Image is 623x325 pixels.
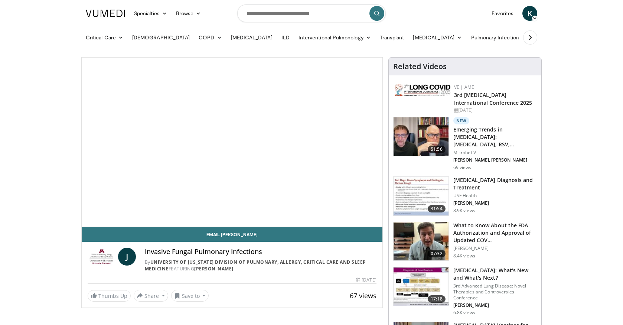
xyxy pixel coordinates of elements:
[350,291,376,300] span: 67 views
[134,290,168,302] button: Share
[145,259,376,272] div: By FEATURING
[393,267,537,316] a: 17:18 [MEDICAL_DATA]: What's New and What's Next? 3rd Advanced Lung Disease: Novel Therapies and ...
[88,248,115,266] img: University of Minnesota Division of Pulmonary, Allergy, Critical Care and Sleep Medicine
[130,6,172,21] a: Specialties
[394,267,449,306] img: 8723abe7-f9a9-4f6c-9b26-6bd057632cd6.150x105_q85_crop-smart_upscale.jpg
[88,290,131,302] a: Thumbs Up
[453,208,475,214] p: 8.9K views
[128,30,194,45] a: [DEMOGRAPHIC_DATA]
[408,30,466,45] a: [MEDICAL_DATA]
[356,277,376,283] div: [DATE]
[194,30,226,45] a: COPD
[237,4,386,22] input: Search topics, interventions
[394,177,449,215] img: 912d4c0c-18df-4adc-aa60-24f51820003e.150x105_q85_crop-smart_upscale.jpg
[145,259,366,272] a: University of [US_STATE] Division of Pulmonary, Allergy, Critical Care and Sleep Medicine
[226,30,277,45] a: [MEDICAL_DATA]
[453,246,537,251] p: [PERSON_NAME]
[453,267,537,282] h3: [MEDICAL_DATA]: What's New and What's Next?
[171,290,209,302] button: Save to
[428,146,446,153] span: 51:56
[428,205,446,212] span: 31:54
[194,266,234,272] a: [PERSON_NAME]
[395,84,450,96] img: a2792a71-925c-4fc2-b8ef-8d1b21aec2f7.png.150x105_q85_autocrop_double_scale_upscale_version-0.2.jpg
[453,283,537,301] p: 3rd Advanced Lung Disease: Novel Therapies and Controversies Conference
[453,150,537,156] p: MicrobeTV
[453,165,472,170] p: 69 views
[454,91,532,106] a: 3rd [MEDICAL_DATA] International Conference 2025
[428,250,446,257] span: 07:32
[453,302,537,308] p: [PERSON_NAME]
[428,295,446,303] span: 17:18
[82,58,382,227] video-js: Video Player
[393,222,537,261] a: 07:32 What to Know About the FDA Authorization and Approval of Updated COV… [PERSON_NAME] 8.4K views
[453,126,537,148] h3: Emerging Trends in [MEDICAL_DATA]: [MEDICAL_DATA], RSV, [MEDICAL_DATA], and…
[393,62,447,71] h4: Related Videos
[82,227,382,242] a: Email [PERSON_NAME]
[453,222,537,244] h3: What to Know About the FDA Authorization and Approval of Updated COV…
[81,30,128,45] a: Critical Care
[453,157,537,163] p: [PERSON_NAME], [PERSON_NAME]
[118,248,136,266] a: J
[375,30,409,45] a: Transplant
[172,6,206,21] a: Browse
[467,30,531,45] a: Pulmonary Infection
[394,117,449,156] img: 72950736-5b1f-43e0-8656-7187c156917f.150x105_q85_crop-smart_upscale.jpg
[453,176,537,191] h3: [MEDICAL_DATA] Diagnosis and Treatment
[453,253,475,259] p: 8.4K views
[454,107,535,114] div: [DATE]
[522,6,537,21] a: K
[393,117,537,170] a: 51:56 New Emerging Trends in [MEDICAL_DATA]: [MEDICAL_DATA], RSV, [MEDICAL_DATA], and… MicrobeTV ...
[393,176,537,216] a: 31:54 [MEDICAL_DATA] Diagnosis and Treatment USF Health [PERSON_NAME] 8.9K views
[487,6,518,21] a: Favorites
[453,200,537,206] p: [PERSON_NAME]
[294,30,375,45] a: Interventional Pulmonology
[86,10,125,17] img: VuMedi Logo
[453,117,470,124] p: New
[453,193,537,199] p: USF Health
[454,84,474,90] a: VE | AME
[453,310,475,316] p: 6.8K views
[394,222,449,261] img: a1e50555-b2fd-4845-bfdc-3eac51376964.150x105_q85_crop-smart_upscale.jpg
[277,30,294,45] a: ILD
[145,248,376,256] h4: Invasive Fungal Pulmonary Infections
